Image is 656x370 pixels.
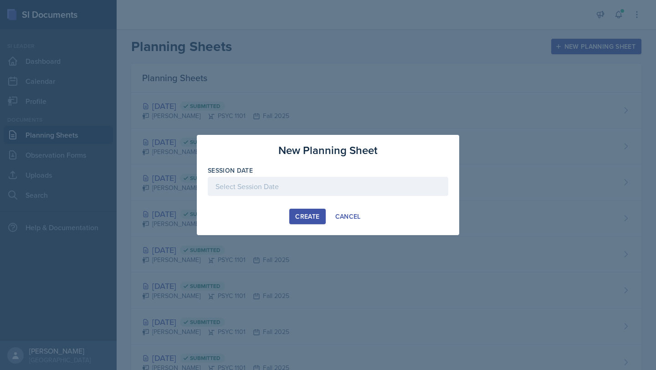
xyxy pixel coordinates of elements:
[295,213,319,220] div: Create
[289,209,325,224] button: Create
[329,209,367,224] button: Cancel
[278,142,378,159] h3: New Planning Sheet
[208,166,253,175] label: Session Date
[335,213,361,220] div: Cancel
